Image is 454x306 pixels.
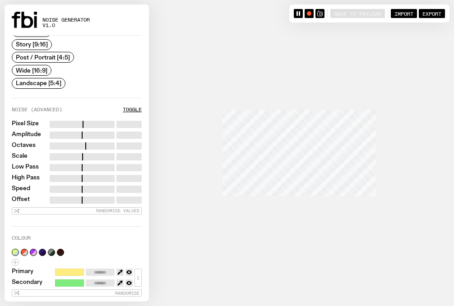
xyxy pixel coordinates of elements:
[391,9,417,18] button: Import
[12,269,33,276] label: Primary
[12,186,30,193] label: Speed
[12,153,28,160] label: Scale
[16,67,47,73] span: Wide [16:9]
[12,132,41,139] label: Amplitude
[96,208,139,213] span: Randomise Values
[12,207,142,215] button: Randomise Values
[16,80,61,87] span: Landscape [5:4]
[394,10,413,16] span: Import
[16,54,70,61] span: Post / Portrait [4:5]
[123,107,142,112] button: Toggle
[12,236,31,241] label: Colour
[12,121,39,128] label: Pixel Size
[115,291,139,296] span: Randomise
[42,23,90,28] span: v1.0
[12,175,40,182] label: High Pass
[334,10,381,16] span: Save to Payload
[330,9,385,18] button: Save to Payload
[12,196,30,204] label: Offset
[422,10,441,16] span: Export
[12,142,36,150] label: Octaves
[12,164,39,171] label: Low Pass
[16,41,48,48] span: Story [9:16]
[12,289,142,297] button: Randomise
[12,107,62,112] label: Noise (Advanced)
[419,9,445,18] button: Export
[42,18,90,23] span: Noise Generator
[134,269,142,287] button: ↕
[12,279,42,287] label: Secondary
